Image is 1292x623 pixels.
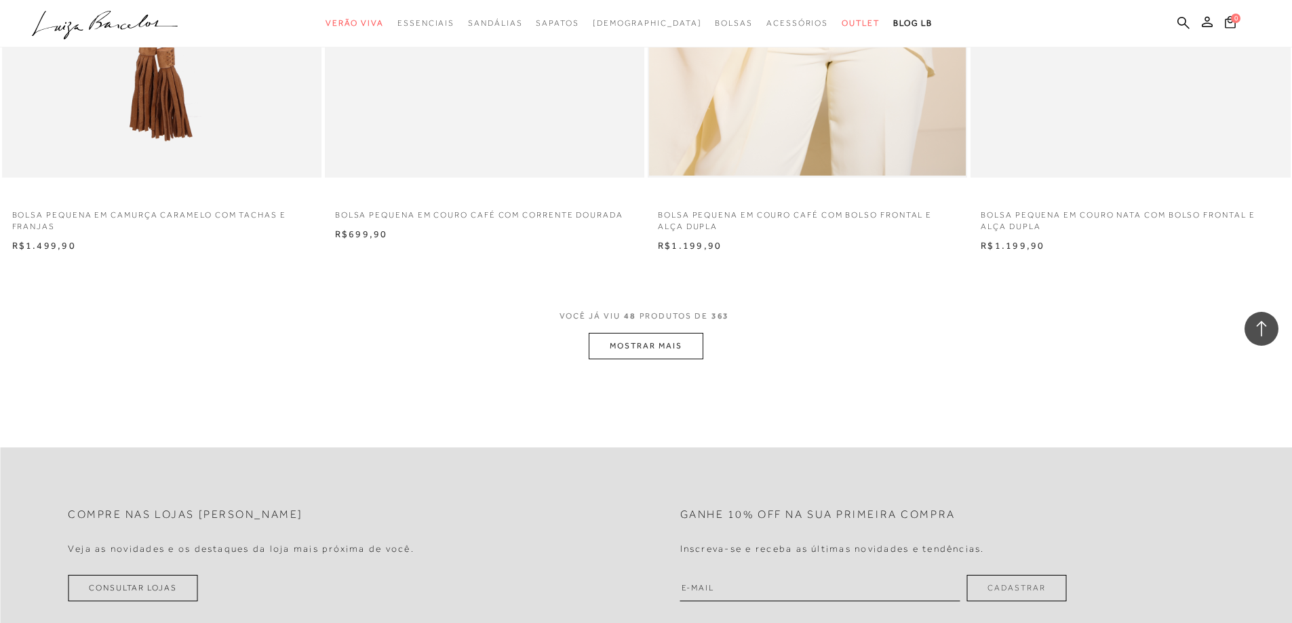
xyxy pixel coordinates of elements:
[397,11,454,36] a: categoryNavScreenReaderText
[766,18,828,28] span: Acessórios
[680,543,985,555] h4: Inscreva-se e receba as últimas novidades e tendências.
[715,11,753,36] a: categoryNavScreenReaderText
[658,240,722,251] span: R$1.199,90
[468,18,522,28] span: Sandálias
[842,18,880,28] span: Outlet
[893,18,933,28] span: BLOG LB
[648,201,967,233] a: BOLSA PEQUENA EM COURO CAFÉ COM BOLSO FRONTAL E ALÇA DUPLA
[680,575,960,601] input: E-mail
[68,543,414,555] h4: Veja as novidades e os destaques da loja mais próxima de você.
[2,201,321,233] a: BOLSA PEQUENA EM CAMURÇA CARAMELO COM TACHAS E FRANJAS
[971,201,1290,233] a: BOLSA PEQUENA EM COURO NATA COM BOLSO FRONTAL E ALÇA DUPLA
[12,240,76,251] span: R$1.499,90
[397,18,454,28] span: Essenciais
[589,333,703,359] button: MOSTRAR MAIS
[468,11,522,36] a: categoryNavScreenReaderText
[68,575,198,601] a: Consultar Lojas
[325,201,644,221] a: BOLSA PEQUENA EM COURO CAFÉ COM CORRENTE DOURADA
[326,11,384,36] a: categoryNavScreenReaderText
[68,508,303,521] h2: Compre nas lojas [PERSON_NAME]
[1221,15,1240,33] button: 0
[326,18,384,28] span: Verão Viva
[893,11,933,36] a: BLOG LB
[842,11,880,36] a: categoryNavScreenReaderText
[560,311,733,321] span: VOCÊ JÁ VIU PRODUTOS DE
[680,508,956,521] h2: Ganhe 10% off na sua primeira compra
[593,18,702,28] span: [DEMOGRAPHIC_DATA]
[715,18,753,28] span: Bolsas
[711,311,730,321] span: 363
[981,240,1044,251] span: R$1.199,90
[1231,14,1240,23] span: 0
[593,11,702,36] a: noSubCategoriesText
[624,311,636,321] span: 48
[335,228,388,239] span: R$699,90
[966,575,1066,601] button: Cadastrar
[766,11,828,36] a: categoryNavScreenReaderText
[536,18,579,28] span: Sapatos
[536,11,579,36] a: categoryNavScreenReaderText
